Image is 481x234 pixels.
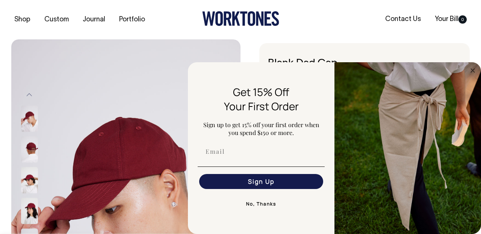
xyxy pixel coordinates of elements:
img: burgundy [21,136,38,162]
span: 0 [458,15,467,24]
a: Custom [41,13,72,26]
a: Journal [80,13,108,26]
img: burgundy [21,105,38,132]
button: Sign Up [199,174,323,189]
img: burgundy [21,167,38,193]
button: No, Thanks [198,196,325,211]
img: 5e34ad8f-4f05-4173-92a8-ea475ee49ac9.jpeg [334,62,481,234]
a: Your Bill0 [432,13,470,25]
span: Sign up to get 15% off your first order when you spend $150 or more. [203,121,319,136]
a: Shop [11,13,33,26]
span: Get 15% Off [233,85,289,99]
button: Close dialog [468,66,477,75]
a: Portfolio [116,13,148,26]
input: Email [199,144,323,159]
div: FLYOUT Form [188,62,481,234]
img: burgundy [21,198,38,224]
h6: Blank Dad Cap [268,58,461,70]
button: Previous [24,87,35,103]
a: Contact Us [382,13,424,25]
span: Your First Order [224,99,299,113]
